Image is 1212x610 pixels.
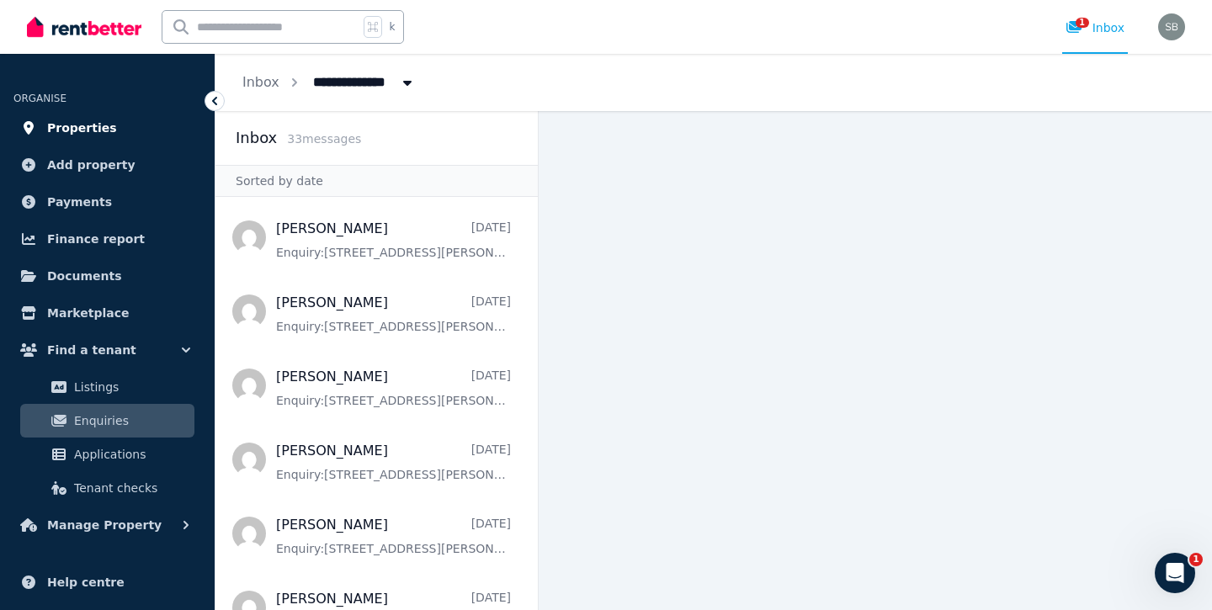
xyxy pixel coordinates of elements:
button: Manage Property [13,508,201,542]
a: Marketplace [13,296,201,330]
h2: Inbox [236,126,277,150]
span: Tenant checks [74,478,188,498]
nav: Message list [215,197,538,610]
a: [PERSON_NAME][DATE]Enquiry:[STREET_ADDRESS][PERSON_NAME]. [276,293,511,335]
a: [PERSON_NAME][DATE]Enquiry:[STREET_ADDRESS][PERSON_NAME]. [276,367,511,409]
span: Documents [47,266,122,286]
div: Sorted by date [215,165,538,197]
span: ORGANISE [13,93,66,104]
nav: Breadcrumb [215,54,443,111]
span: Add property [47,155,136,175]
a: Finance report [13,222,201,256]
a: Properties [13,111,201,145]
button: Find a tenant [13,333,201,367]
img: Samuel Byrd [1158,13,1185,40]
a: Listings [20,370,194,404]
span: Marketplace [47,303,129,323]
span: Properties [47,118,117,138]
a: Documents [13,259,201,293]
div: Inbox [1066,19,1124,36]
a: [PERSON_NAME][DATE]Enquiry:[STREET_ADDRESS][PERSON_NAME]. [276,219,511,261]
span: Find a tenant [47,340,136,360]
span: Enquiries [74,411,188,431]
a: [PERSON_NAME][DATE]Enquiry:[STREET_ADDRESS][PERSON_NAME]. [276,515,511,557]
a: Inbox [242,74,279,90]
a: Help centre [13,565,201,599]
img: RentBetter [27,14,141,40]
span: 1 [1189,553,1203,566]
span: Manage Property [47,515,162,535]
iframe: Intercom live chat [1155,553,1195,593]
a: Applications [20,438,194,471]
span: Applications [74,444,188,464]
span: Help centre [47,572,125,592]
span: k [389,20,395,34]
span: Finance report [47,229,145,249]
span: Listings [74,377,188,397]
span: Payments [47,192,112,212]
a: [PERSON_NAME][DATE]Enquiry:[STREET_ADDRESS][PERSON_NAME]. [276,441,511,483]
a: Tenant checks [20,471,194,505]
span: 33 message s [287,132,361,146]
a: Payments [13,185,201,219]
span: 1 [1076,18,1089,28]
a: Enquiries [20,404,194,438]
a: Add property [13,148,201,182]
